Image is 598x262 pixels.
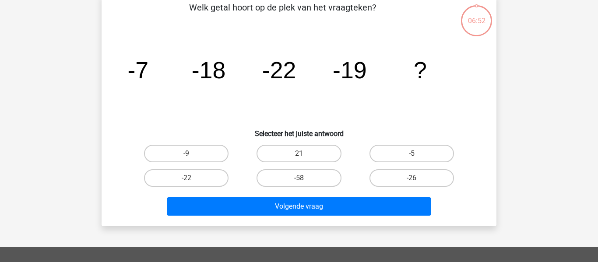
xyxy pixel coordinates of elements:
h6: Selecteer het juiste antwoord [116,122,482,138]
div: 06:52 [460,4,493,26]
p: Welk getal hoort op de plek van het vraagteken? [116,1,450,27]
tspan: -19 [333,57,367,83]
label: 21 [257,145,341,162]
label: -5 [369,145,454,162]
tspan: -22 [262,57,296,83]
tspan: -18 [192,57,226,83]
label: -22 [144,169,229,187]
label: -58 [257,169,341,187]
label: -9 [144,145,229,162]
tspan: -7 [127,57,148,83]
label: -26 [369,169,454,187]
tspan: ? [414,57,427,83]
button: Volgende vraag [167,197,432,216]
